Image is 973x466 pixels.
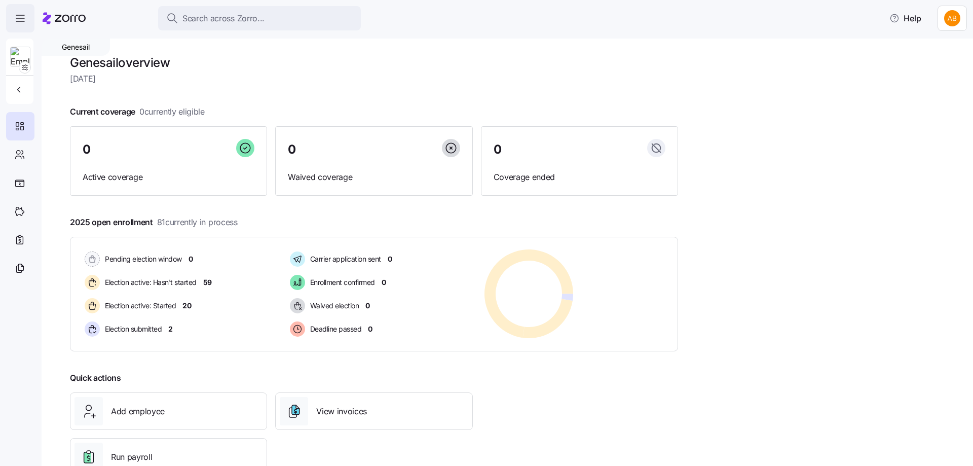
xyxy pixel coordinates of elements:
span: 2025 open enrollment [70,216,238,229]
span: Active coverage [83,171,254,184]
span: Add employee [111,405,165,418]
span: 81 currently in process [157,216,238,229]
span: 0 [382,277,386,288]
span: 0 [388,254,392,264]
span: Waived election [307,301,359,311]
span: Current coverage [70,105,205,118]
span: 0 [288,144,296,156]
span: Coverage ended [494,171,665,184]
span: 20 [182,301,191,311]
span: 0 [368,324,372,334]
span: View invoices [316,405,367,418]
span: Search across Zorro... [182,12,265,25]
h1: Genesail overview [70,55,678,70]
button: Help [881,8,929,28]
span: 59 [203,277,212,288]
span: Deadline passed [307,324,362,334]
span: Election active: Hasn't started [102,277,197,288]
span: [DATE] [70,73,678,85]
span: 0 currently eligible [139,105,205,118]
button: Search across Zorro... [158,6,361,30]
span: 0 [83,144,91,156]
span: 2 [168,324,173,334]
div: Genesail [42,39,110,56]
img: 42a6513890f28a9d591cc60790ab6045 [944,10,960,26]
span: Waived coverage [288,171,460,184]
span: Pending election window [102,254,182,264]
span: Help [889,12,921,24]
span: 0 [365,301,370,311]
span: 0 [494,144,502,156]
span: Run payroll [111,451,152,463]
span: 0 [189,254,193,264]
span: Election active: Started [102,301,176,311]
span: Election submitted [102,324,162,334]
span: Quick actions [70,372,121,384]
img: Employer logo [11,47,30,67]
span: Enrollment confirmed [307,277,375,288]
span: Carrier application sent [307,254,381,264]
